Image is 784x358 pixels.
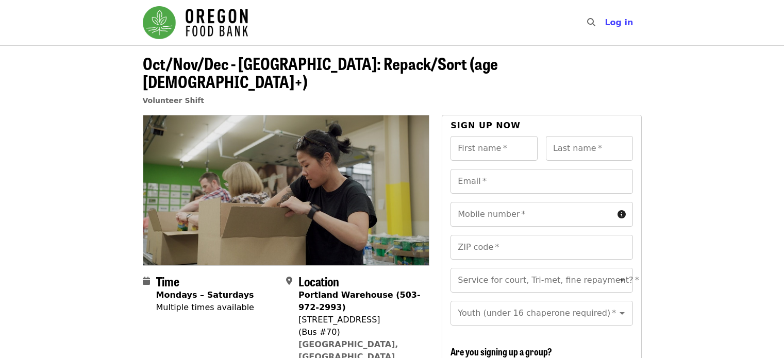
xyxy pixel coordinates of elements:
input: Search [602,10,610,35]
span: Log in [605,18,633,27]
button: Open [615,273,629,287]
input: Last name [546,136,633,161]
input: First name [451,136,538,161]
input: Mobile number [451,202,613,227]
img: Oct/Nov/Dec - Portland: Repack/Sort (age 8+) organized by Oregon Food Bank [143,115,429,265]
span: Oct/Nov/Dec - [GEOGRAPHIC_DATA]: Repack/Sort (age [DEMOGRAPHIC_DATA]+) [143,51,498,93]
img: Oregon Food Bank - Home [143,6,248,39]
span: Are you signing up a group? [451,345,552,358]
a: Volunteer Shift [143,96,205,105]
div: [STREET_ADDRESS] [298,314,421,326]
i: search icon [587,18,595,27]
i: map-marker-alt icon [286,276,292,286]
i: circle-info icon [618,210,626,219]
button: Open [615,306,629,320]
div: (Bus #70) [298,326,421,338]
input: ZIP code [451,235,632,260]
span: Time [156,272,179,290]
button: Log in [596,12,641,33]
span: Sign up now [451,121,521,130]
input: Email [451,169,632,194]
i: calendar icon [143,276,150,286]
strong: Portland Warehouse (503-972-2993) [298,290,421,312]
strong: Mondays – Saturdays [156,290,254,300]
span: Location [298,272,339,290]
div: Multiple times available [156,301,254,314]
